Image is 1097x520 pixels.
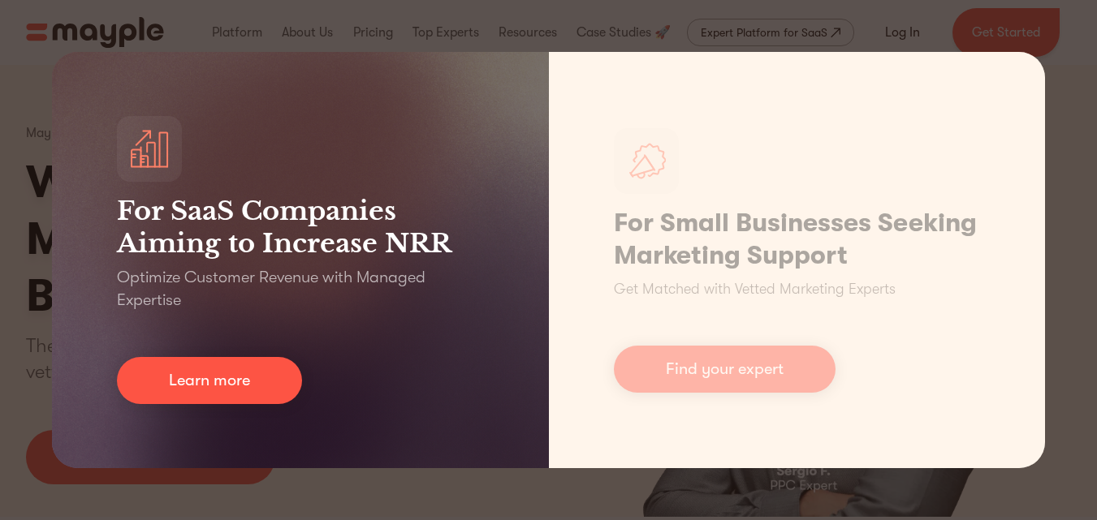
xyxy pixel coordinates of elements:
[614,207,981,272] h1: For Small Businesses Seeking Marketing Support
[117,266,484,312] p: Optimize Customer Revenue with Managed Expertise
[117,357,302,404] a: Learn more
[117,195,484,260] h3: For SaaS Companies Aiming to Increase NRR
[614,278,896,300] p: Get Matched with Vetted Marketing Experts
[614,346,836,393] a: Find your expert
